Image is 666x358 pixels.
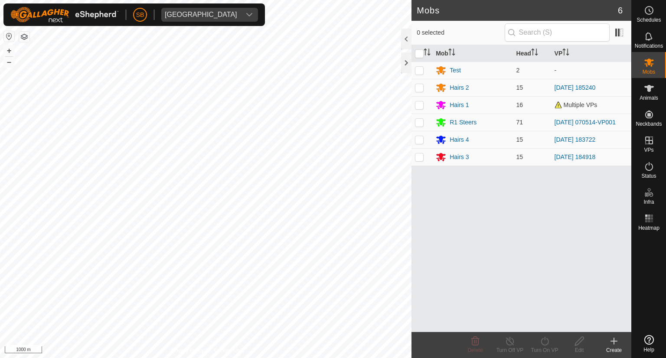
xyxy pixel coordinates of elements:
a: Help [632,332,666,356]
div: Test [450,66,461,75]
span: Delete [468,347,483,353]
span: 15 [516,153,523,160]
span: 6 [618,4,623,17]
td: - [551,62,631,79]
a: Contact Us [214,347,240,355]
button: Map Layers [19,32,29,42]
th: Head [513,45,551,62]
span: Notifications [635,43,663,49]
span: Heatmap [638,225,659,231]
div: Turn On VP [527,346,562,354]
p-sorticon: Activate to sort [531,50,538,57]
button: + [4,46,14,56]
div: Create [597,346,631,354]
p-sorticon: Activate to sort [562,50,569,57]
p-sorticon: Activate to sort [448,50,455,57]
span: 15 [516,84,523,91]
span: Tangihanga station [161,8,241,22]
span: 0 selected [417,28,504,37]
span: Help [643,347,654,352]
div: Edit [562,346,597,354]
span: 71 [516,119,523,126]
div: dropdown trigger [241,8,258,22]
div: R1 Steers [450,118,477,127]
span: Animals [640,95,658,101]
span: 15 [516,136,523,143]
div: Hairs 4 [450,135,469,144]
p-sorticon: Activate to sort [424,50,431,57]
img: Gallagher Logo [10,7,119,23]
a: [DATE] 184918 [555,153,596,160]
span: Multiple VPs [555,101,597,108]
button: – [4,57,14,67]
span: Status [641,173,656,179]
a: [DATE] 070514-VP001 [555,119,616,126]
span: SB [136,10,144,20]
a: Privacy Policy [172,347,204,355]
input: Search (S) [505,23,610,42]
span: 16 [516,101,523,108]
div: Hairs 3 [450,153,469,162]
div: [GEOGRAPHIC_DATA] [165,11,237,18]
span: Neckbands [636,121,662,127]
span: Mobs [643,69,655,75]
span: VPs [644,147,653,153]
th: Mob [432,45,513,62]
div: Turn Off VP [493,346,527,354]
a: [DATE] 183722 [555,136,596,143]
h2: Mobs [417,5,618,16]
button: Reset Map [4,31,14,42]
th: VP [551,45,631,62]
span: Schedules [637,17,661,23]
div: Hairs 1 [450,101,469,110]
a: [DATE] 185240 [555,84,596,91]
div: Hairs 2 [450,83,469,92]
span: Infra [643,199,654,205]
span: 2 [516,67,520,74]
